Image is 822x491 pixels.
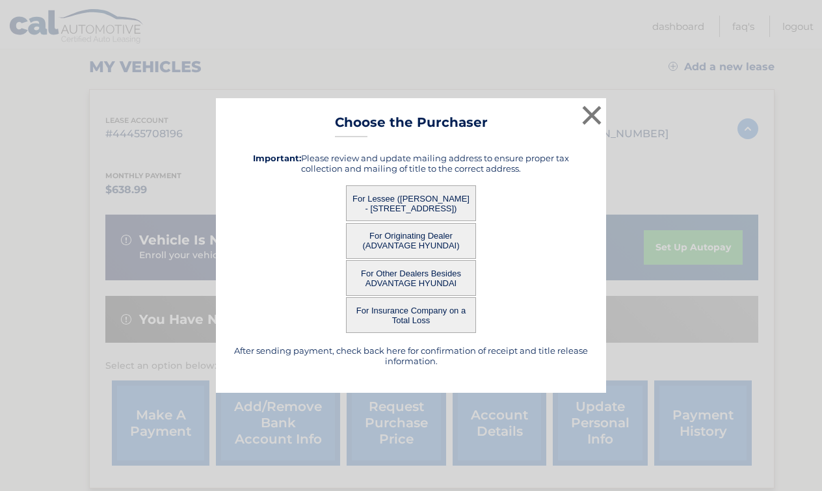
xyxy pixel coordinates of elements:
button: For Other Dealers Besides ADVANTAGE HYUNDAI [346,260,476,296]
strong: Important: [253,153,301,163]
h5: Please review and update mailing address to ensure proper tax collection and mailing of title to ... [232,153,590,174]
h3: Choose the Purchaser [335,114,488,137]
h5: After sending payment, check back here for confirmation of receipt and title release information. [232,345,590,366]
button: For Lessee ([PERSON_NAME] - [STREET_ADDRESS]) [346,185,476,221]
button: × [579,102,605,128]
button: For Insurance Company on a Total Loss [346,297,476,333]
button: For Originating Dealer (ADVANTAGE HYUNDAI) [346,223,476,259]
